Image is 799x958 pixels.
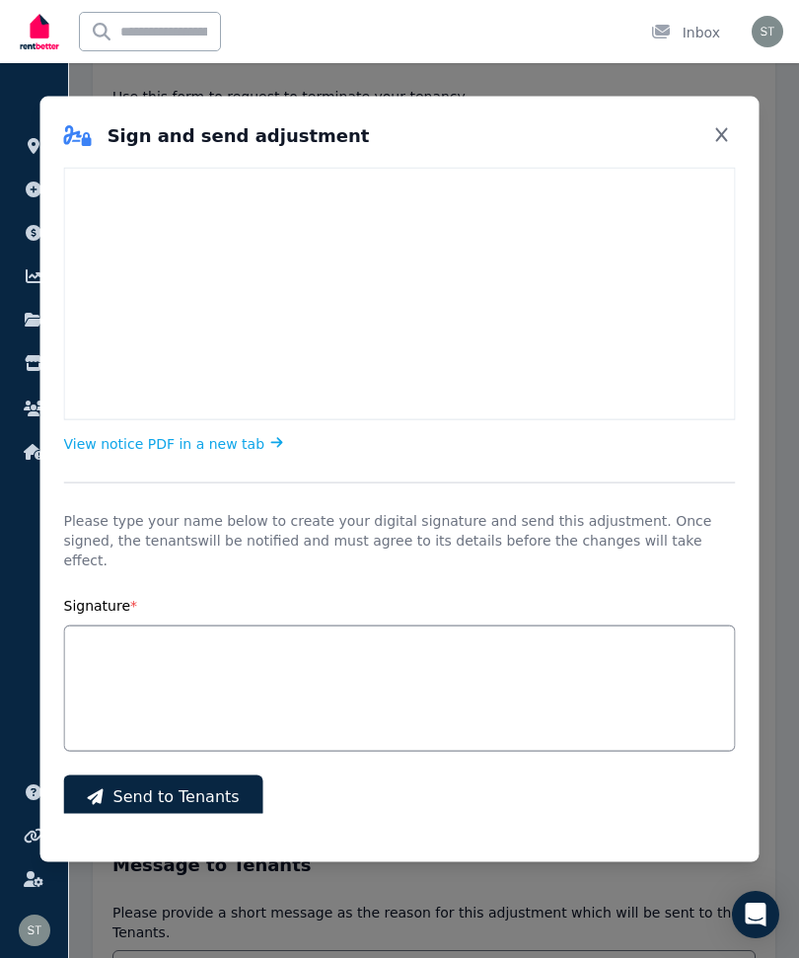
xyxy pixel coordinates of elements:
[64,435,265,451] span: View notice PDF in a new tab
[113,784,240,808] span: Send to Tenants
[64,121,370,149] h2: Sign and send adjustment
[708,119,736,151] button: Close
[64,597,138,613] label: Signature
[64,510,736,569] p: Please type your name below to create your digital signature and send this adjustment. Once signe...
[64,774,263,818] button: Send to Tenants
